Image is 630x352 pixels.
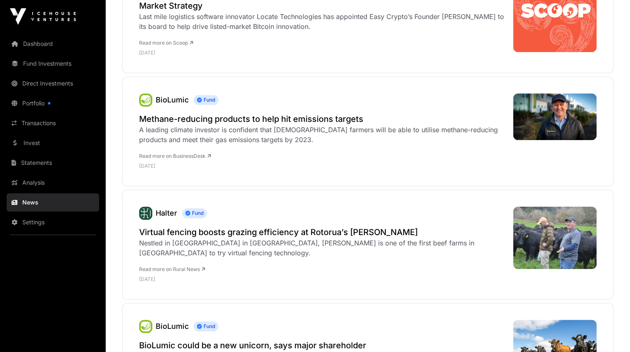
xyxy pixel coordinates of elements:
[139,93,152,107] img: 0_ooS1bY_400x400.png
[139,207,152,220] a: Halter
[194,321,218,331] span: Fund
[7,174,99,192] a: Analysis
[513,93,597,140] img: Wayne-McNee-Chief-Executive-AgriZeroNZ-0.jpg
[7,74,99,93] a: Direct Investments
[139,266,205,272] a: Read more on Rural News
[139,238,505,258] div: Nestled in [GEOGRAPHIC_DATA] in [GEOGRAPHIC_DATA], [PERSON_NAME] is one of the first beef farms i...
[513,207,597,269] img: 59f94eba003c481c69c20ccded13f243_XL.jpg
[156,322,189,331] a: BioLumic
[7,94,99,112] a: Portfolio
[156,209,177,217] a: Halter
[139,125,505,145] div: A leading climate investor is confident that [DEMOGRAPHIC_DATA] farmers will be able to utilise m...
[589,312,630,352] iframe: Chat Widget
[194,95,218,105] span: Fund
[10,8,76,25] img: Icehouse Ventures Logo
[139,320,152,333] a: BioLumic
[139,163,505,169] p: [DATE]
[7,193,99,212] a: News
[139,226,505,238] a: Virtual fencing boosts grazing efficiency at Rotorua’s [PERSON_NAME]
[182,208,207,218] span: Fund
[139,320,152,333] img: 0_ooS1bY_400x400.png
[139,40,193,46] a: Read more on Scoop
[7,114,99,132] a: Transactions
[7,35,99,53] a: Dashboard
[139,93,152,107] a: BioLumic
[139,153,211,159] a: Read more on BusinessDesk
[139,340,505,351] a: BioLumic could be a new unicorn, says major shareholder
[139,12,505,31] div: Last mile logistics software innovator Locate Technologies has appointed Easy Crypto’s Founder [P...
[7,213,99,231] a: Settings
[139,207,152,220] img: Halter-Favicon.svg
[139,50,505,56] p: [DATE]
[139,276,505,283] p: [DATE]
[7,154,99,172] a: Statements
[7,134,99,152] a: Invest
[156,95,189,104] a: BioLumic
[139,113,505,125] a: Methane-reducing products to help hit emissions targets
[7,55,99,73] a: Fund Investments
